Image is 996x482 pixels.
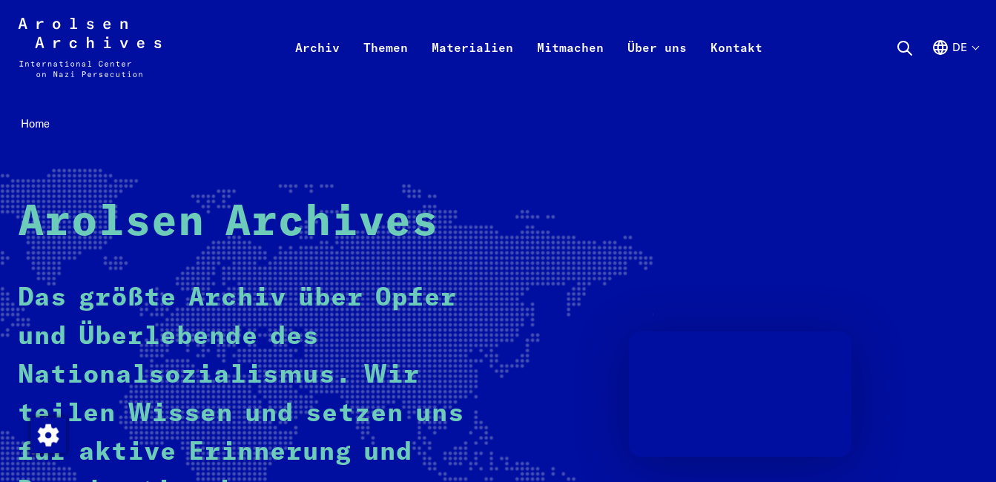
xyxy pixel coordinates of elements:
strong: Arolsen Archives [18,202,438,244]
nav: Primär [283,18,774,77]
a: Archiv [283,36,352,95]
a: Mitmachen [525,36,616,95]
nav: Breadcrumb [18,113,978,135]
a: Kontakt [699,36,774,95]
a: Über uns [616,36,699,95]
img: Zustimmung ändern [30,417,66,453]
a: Themen [352,36,420,95]
button: Deutsch, Sprachauswahl [931,39,978,92]
span: Home [21,116,50,131]
a: Materialien [420,36,525,95]
div: Zustimmung ändern [30,417,65,452]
